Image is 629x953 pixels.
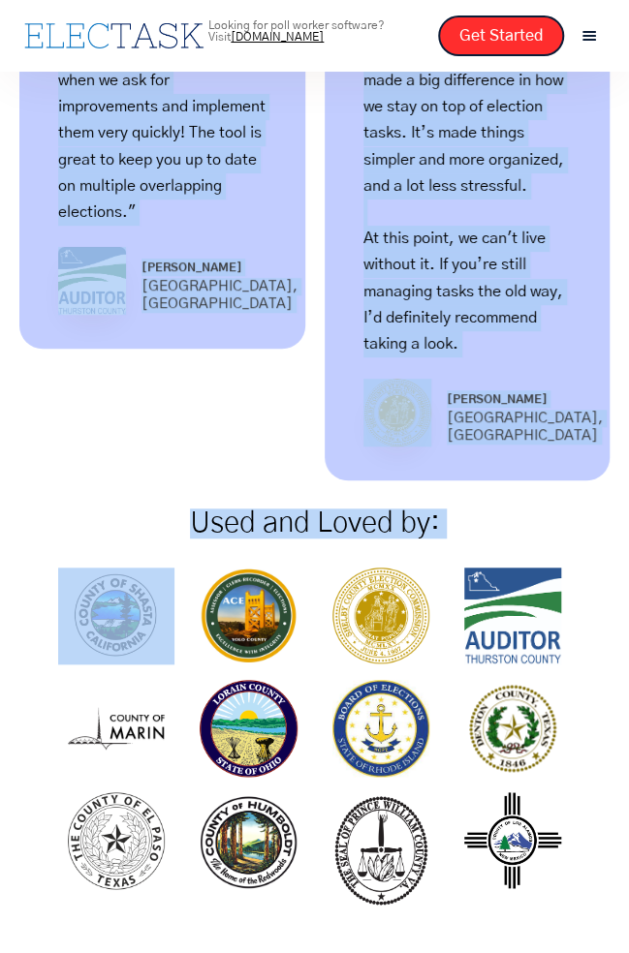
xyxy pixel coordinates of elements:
[569,15,610,56] div: menu
[19,18,208,53] a: home
[48,509,580,538] h1: Used and Loved by:
[447,410,603,445] div: [GEOGRAPHIC_DATA], [GEOGRAPHIC_DATA]
[231,31,324,43] a: [DOMAIN_NAME]
[438,15,564,56] a: Get Started
[142,259,298,276] h6: [PERSON_NAME]
[447,390,603,408] h6: [PERSON_NAME]
[208,19,419,43] p: Looking for poll worker software? Visit
[142,278,298,313] div: [GEOGRAPHIC_DATA], [GEOGRAPHIC_DATA]
[363,15,572,358] p: "We’ve been using Electask for a few years now, and it’s made a big difference in how we stay on ...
